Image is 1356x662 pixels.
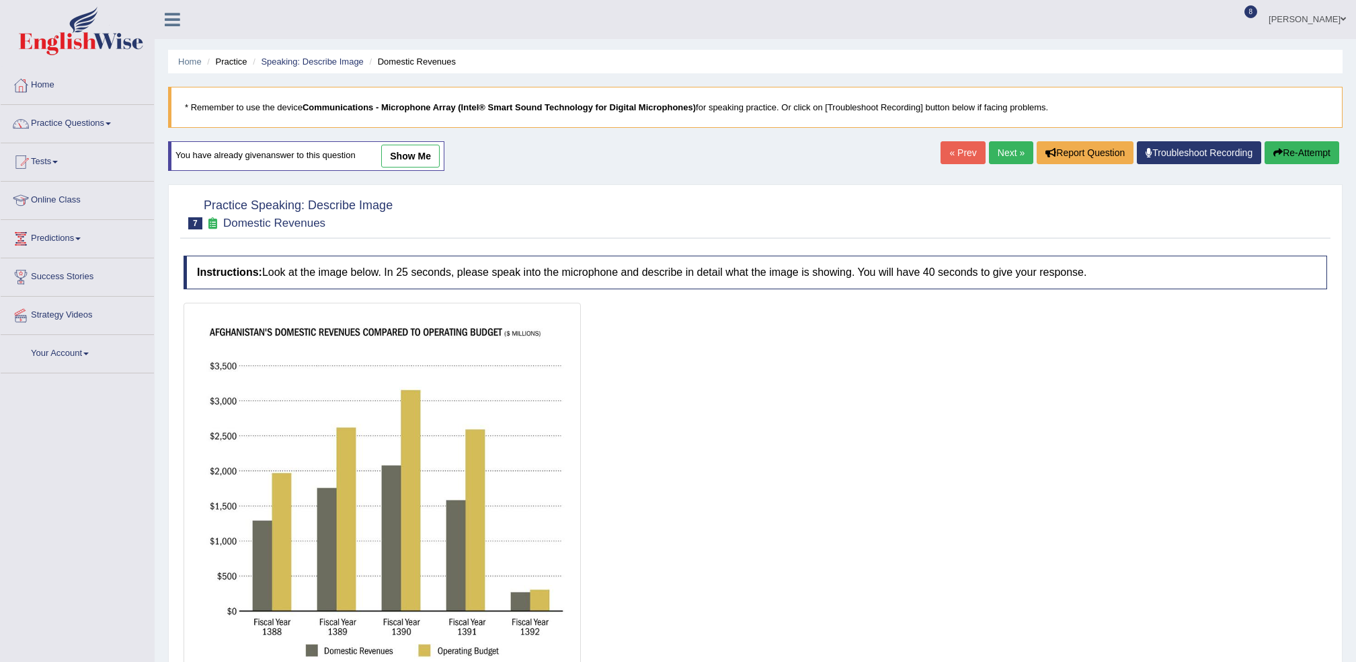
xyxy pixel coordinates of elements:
[1037,141,1133,164] button: Report Question
[188,217,202,229] span: 7
[941,141,985,164] a: « Prev
[168,141,444,171] div: You have already given answer to this question
[381,145,440,168] a: show me
[1,67,154,100] a: Home
[1,220,154,254] a: Predictions
[197,266,262,278] b: Instructions:
[1137,141,1261,164] a: Troubleshoot Recording
[1,182,154,215] a: Online Class
[989,141,1033,164] a: Next »
[261,57,363,67] a: Speaking: Describe Image
[184,196,393,229] h2: Practice Speaking: Describe Image
[1,258,154,292] a: Success Stories
[223,217,325,229] small: Domestic Revenues
[366,55,456,68] li: Domestic Revenues
[204,55,247,68] li: Practice
[178,57,202,67] a: Home
[1,297,154,330] a: Strategy Videos
[1244,5,1258,18] span: 8
[206,217,220,230] small: Exam occurring question
[1,335,154,369] a: Your Account
[1,143,154,177] a: Tests
[1,105,154,139] a: Practice Questions
[184,256,1327,289] h4: Look at the image below. In 25 seconds, please speak into the microphone and describe in detail w...
[168,87,1343,128] blockquote: * Remember to use the device for speaking practice. Or click on [Troubleshoot Recording] button b...
[303,102,696,112] b: Communications - Microphone Array (Intel® Smart Sound Technology for Digital Microphones)
[1265,141,1339,164] button: Re-Attempt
